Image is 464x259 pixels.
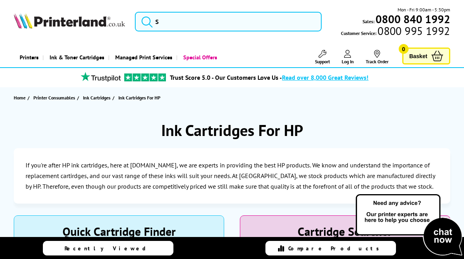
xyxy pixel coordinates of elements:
[14,13,125,30] a: Printerland Logo
[341,27,450,37] span: Customer Service:
[108,47,176,67] a: Managed Print Services
[22,224,216,239] div: Quick Cartridge Finder
[342,50,354,64] a: Log In
[176,47,221,67] a: Special Offers
[83,94,110,102] span: Ink Cartridges
[161,120,303,140] h1: Ink Cartridges For HP
[409,51,427,61] span: Basket
[50,47,104,67] span: Ink & Toner Cartridges
[33,94,77,102] a: Printer Consumables
[42,47,108,67] a: Ink & Toner Cartridges
[265,241,396,255] a: Compare Products
[64,245,154,252] span: Recently Viewed
[398,6,450,13] span: Mon - Fri 9:00am - 5:30pm
[315,50,330,64] a: Support
[14,94,28,102] a: Home
[83,94,112,102] a: Ink Cartridges
[342,59,354,64] span: Log In
[282,73,368,81] span: Read over 8,000 Great Reviews!
[14,47,42,67] a: Printers
[376,27,450,35] span: 0800 995 1992
[26,160,438,192] p: If you're after HP ink cartridges, here at [DOMAIN_NAME], we are experts in providing the best HP...
[14,13,125,29] img: Printerland Logo
[170,73,368,81] a: Trust Score 5.0 - Our Customers Love Us -Read over 8,000 Great Reviews!
[124,73,166,81] img: trustpilot rating
[374,15,450,23] a: 0800 840 1992
[366,50,389,64] a: Track Order
[77,72,124,82] img: trustpilot rating
[354,193,464,257] img: Open Live Chat window
[135,12,322,31] input: S
[288,245,383,252] span: Compare Products
[376,12,450,26] b: 0800 840 1992
[363,18,374,25] span: Sales:
[33,94,75,102] span: Printer Consumables
[402,48,450,64] a: Basket 0
[315,59,330,64] span: Support
[118,95,160,101] span: Ink Cartridges For HP
[399,44,409,54] span: 0
[43,241,173,255] a: Recently Viewed
[248,224,442,239] div: Cartridge Searcher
